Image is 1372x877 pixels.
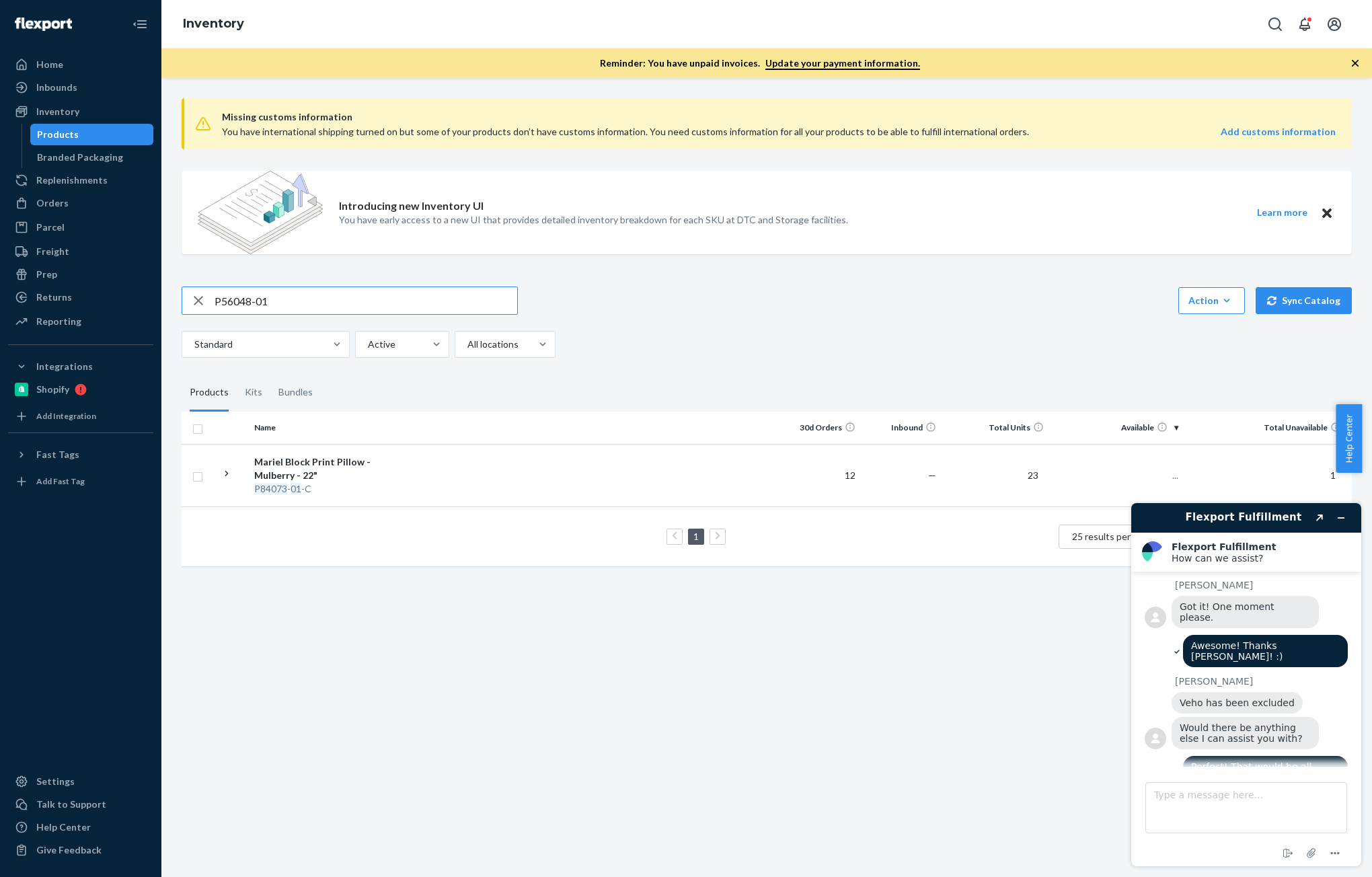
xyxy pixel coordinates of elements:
[15,17,72,31] img: Flexport logo
[36,245,69,258] div: Freight
[1188,294,1235,307] div: Action
[1262,11,1289,38] button: Open Search Box
[339,213,848,227] p: You have early access to a new UI that provides detailed inventory breakdown for each SKU at DTC ...
[249,412,400,444] th: Name
[8,169,153,191] a: Replenishments
[8,816,153,838] a: Help Center
[30,147,154,168] a: Branded Packaging
[254,483,287,494] em: P84073
[1221,125,1336,139] a: Add customs information
[36,315,81,328] div: Reporting
[1291,11,1318,38] button: Open notifications
[37,151,123,164] div: Branded Packaging
[36,105,79,118] div: Inventory
[1248,204,1316,221] button: Learn more
[30,124,154,145] a: Products
[36,410,96,422] div: Add Integration
[36,475,85,487] div: Add Fast Tag
[36,360,93,373] div: Integrations
[198,171,323,254] img: new-reports-banner-icon.82668bd98b6a51aee86340f2a7b77ae3.png
[600,56,920,70] p: Reminder: You have unpaid invoices.
[291,483,301,494] em: 01
[278,374,313,412] div: Bundles
[1049,412,1184,444] th: Available
[1184,412,1352,444] th: Total Unavailable
[8,406,153,427] a: Add Integration
[36,291,72,304] div: Returns
[215,287,517,314] input: Search inventory by name or sku
[1178,287,1245,314] button: Action
[861,412,942,444] th: Inbound
[1072,531,1153,542] span: 25 results per page
[222,109,1336,125] span: Missing customs information
[36,383,69,396] div: Shopify
[1055,469,1178,482] p: ...
[245,374,262,412] div: Kits
[1325,469,1341,481] span: 1
[36,821,91,834] div: Help Center
[36,81,77,94] div: Inbounds
[691,531,701,542] a: Page 1 is your current page
[1336,404,1362,473] button: Help Center
[190,374,229,412] div: Products
[36,775,75,788] div: Settings
[8,444,153,465] button: Fast Tags
[8,311,153,332] a: Reporting
[367,338,368,351] input: Active
[765,57,920,70] a: Update your payment information.
[8,771,153,792] a: Settings
[254,455,395,482] div: Mariel Block Print Pillow - Mulberry - 22"
[36,196,69,210] div: Orders
[36,268,57,281] div: Prep
[8,77,153,98] a: Inbounds
[183,16,244,31] a: Inventory
[8,287,153,308] a: Returns
[8,241,153,262] a: Freight
[36,843,102,857] div: Give Feedback
[36,448,79,461] div: Fast Tags
[1120,492,1372,877] iframe: Find more information here
[1022,469,1044,481] span: 23
[8,101,153,122] a: Inventory
[1256,287,1352,314] button: Sync Catalog
[36,221,65,234] div: Parcel
[466,338,467,351] input: All locations
[780,412,861,444] th: 30d Orders
[36,798,106,811] div: Talk to Support
[8,794,153,815] button: Talk to Support
[222,125,1113,139] div: You have international shipping turned on but some of your products don’t have customs informatio...
[36,174,108,187] div: Replenishments
[254,482,395,496] div: - -C
[1321,11,1348,38] button: Open account menu
[37,128,79,141] div: Products
[339,198,484,214] p: Introducing new Inventory UI
[172,5,255,44] ol: breadcrumbs
[8,356,153,377] button: Integrations
[126,11,153,38] button: Close Navigation
[8,471,153,492] a: Add Fast Tag
[1221,126,1336,137] strong: Add customs information
[8,839,153,861] button: Give Feedback
[8,217,153,238] a: Parcel
[942,412,1049,444] th: Total Units
[1318,204,1336,221] button: Close
[8,54,153,75] a: Home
